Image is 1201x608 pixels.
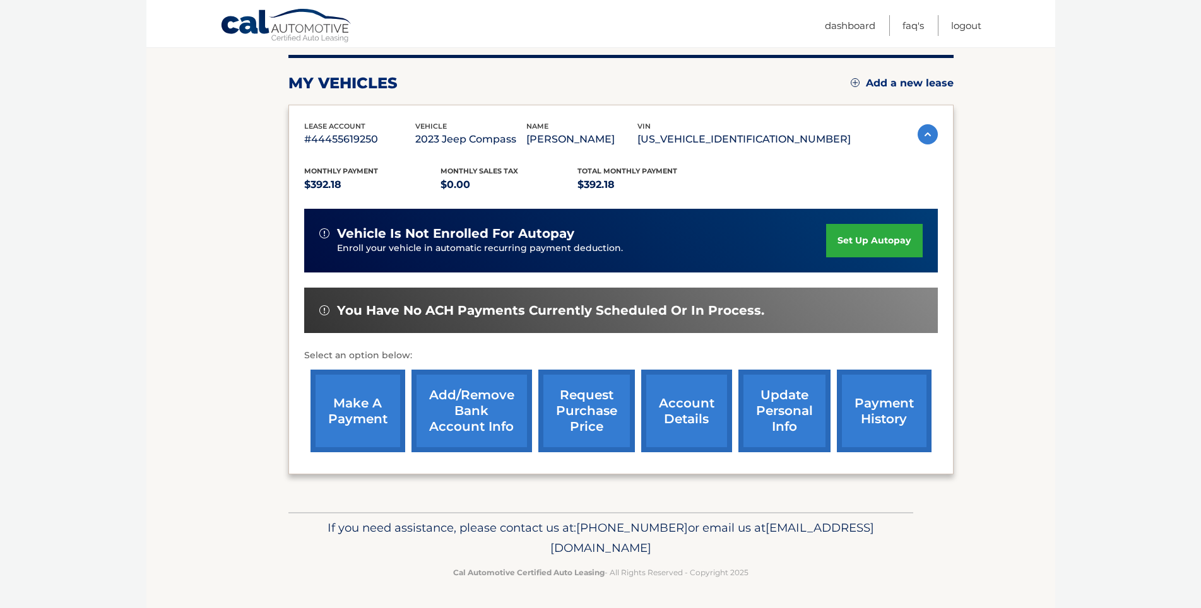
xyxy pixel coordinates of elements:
[637,131,851,148] p: [US_VEHICLE_IDENTIFICATION_NUMBER]
[304,348,938,363] p: Select an option below:
[304,167,378,175] span: Monthly Payment
[951,15,981,36] a: Logout
[641,370,732,452] a: account details
[319,228,329,238] img: alert-white.svg
[538,370,635,452] a: request purchase price
[337,242,827,255] p: Enroll your vehicle in automatic recurring payment deduction.
[319,305,329,315] img: alert-white.svg
[288,74,398,93] h2: my vehicles
[304,176,441,194] p: $392.18
[337,226,574,242] span: vehicle is not enrolled for autopay
[220,8,353,45] a: Cal Automotive
[304,122,365,131] span: lease account
[637,122,651,131] span: vin
[851,77,954,90] a: Add a new lease
[337,303,764,319] span: You have no ACH payments currently scheduled or in process.
[577,176,714,194] p: $392.18
[550,520,874,555] span: [EMAIL_ADDRESS][DOMAIN_NAME]
[825,15,875,36] a: Dashboard
[411,370,532,452] a: Add/Remove bank account info
[297,566,905,579] p: - All Rights Reserved - Copyright 2025
[837,370,932,452] a: payment history
[311,370,405,452] a: make a payment
[415,122,447,131] span: vehicle
[918,124,938,144] img: accordion-active.svg
[297,518,905,558] p: If you need assistance, please contact us at: or email us at
[526,131,637,148] p: [PERSON_NAME]
[441,167,518,175] span: Monthly sales Tax
[826,224,922,257] a: set up autopay
[577,167,677,175] span: Total Monthly Payment
[304,131,415,148] p: #44455619250
[576,520,688,535] span: [PHONE_NUMBER]
[738,370,831,452] a: update personal info
[526,122,548,131] span: name
[902,15,924,36] a: FAQ's
[415,131,526,148] p: 2023 Jeep Compass
[453,568,605,577] strong: Cal Automotive Certified Auto Leasing
[441,176,577,194] p: $0.00
[851,78,860,87] img: add.svg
